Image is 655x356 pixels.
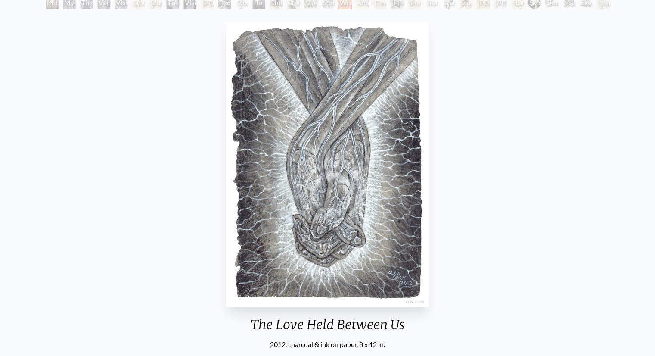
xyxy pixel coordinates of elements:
div: The Love Held Between Us [223,317,432,339]
div: 2012, charcoal & ink on paper, 8 x 12 in. [223,339,432,350]
img: The-Love-Held-Between-Us-2012-Alex-Grey-watermarked.jpeg [226,22,429,307]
